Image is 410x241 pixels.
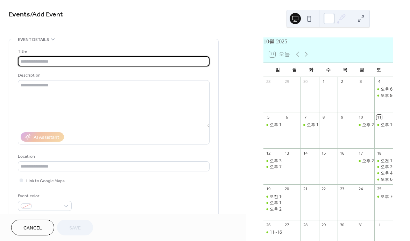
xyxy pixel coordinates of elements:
[358,150,363,156] div: 17
[266,79,271,84] div: 28
[270,206,299,212] div: 오후 2~4, 한*우
[376,222,382,227] div: 1
[263,158,282,164] div: 오후 3~5, 박*연
[18,36,49,43] span: Event details
[270,122,299,128] div: 오후 1~3, 유*지
[340,79,345,84] div: 2
[381,164,406,170] div: 오후 2~4, 한*
[303,186,308,192] div: 21
[321,79,326,84] div: 1
[270,229,299,235] div: 11~16시, 정*혜
[376,115,382,120] div: 11
[376,150,382,156] div: 18
[263,122,282,128] div: 오후 1~3, 유*지
[284,222,289,227] div: 27
[11,220,54,235] button: Cancel
[263,200,282,206] div: 오후 12~2, 김*연
[374,164,393,170] div: 오후 2~4, 한*
[263,206,282,212] div: 오후 2~4, 한*우
[358,115,363,120] div: 10
[270,164,328,170] div: 오후 7~9, [PERSON_NAME]*우
[284,186,289,192] div: 20
[26,177,65,185] span: Link to Google Maps
[270,158,326,164] div: 오후 3~5, [PERSON_NAME]연
[358,79,363,84] div: 3
[286,63,303,77] div: 월
[374,93,393,99] div: 오후 8~10, 김*진
[340,186,345,192] div: 23
[270,194,304,200] div: 오전 10~12, 한*원
[18,48,208,55] div: Title
[284,150,289,156] div: 13
[263,37,393,46] div: 10월 2025
[307,122,368,128] div: 오후 12~3, [PERSON_NAME]*솔
[303,63,320,77] div: 화
[263,164,282,170] div: 오후 7~9, 박*우
[270,200,328,206] div: 오후 12~2, [PERSON_NAME]연
[303,115,308,120] div: 7
[18,72,208,79] div: Description
[374,170,393,176] div: 오후 4~6, 김*석
[9,8,30,21] a: Events
[266,115,271,120] div: 5
[263,229,282,235] div: 11~16시, 정*혜
[18,153,208,160] div: Location
[340,222,345,227] div: 30
[303,150,308,156] div: 14
[18,192,70,200] div: Event color
[358,186,363,192] div: 24
[374,86,393,92] div: 오후 6~8, 하*수
[303,222,308,227] div: 28
[370,63,387,77] div: 토
[266,186,271,192] div: 19
[356,158,374,164] div: 오후 2~6, 김*진
[23,225,42,232] span: Cancel
[356,122,374,128] div: 오후 2~4, 이*린
[284,79,289,84] div: 29
[376,79,382,84] div: 4
[374,158,393,164] div: 오전 11~2시, 송*진
[301,122,319,128] div: 오후 12~3, 김*솔
[340,150,345,156] div: 16
[337,63,353,77] div: 목
[374,194,393,200] div: 오후 7~9, 지*원
[353,63,370,77] div: 금
[320,63,337,77] div: 수
[358,222,363,227] div: 31
[374,122,393,128] div: 오후 1~3, 이*영
[266,222,271,227] div: 26
[376,186,382,192] div: 25
[303,79,308,84] div: 30
[321,150,326,156] div: 15
[266,150,271,156] div: 12
[30,8,63,21] span: / Add Event
[374,177,393,183] div: 오후 6~9, 상*정
[263,194,282,200] div: 오전 10~12, 한*원
[284,115,289,120] div: 6
[340,115,345,120] div: 9
[321,115,326,120] div: 8
[321,186,326,192] div: 22
[321,222,326,227] div: 29
[269,63,286,77] div: 일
